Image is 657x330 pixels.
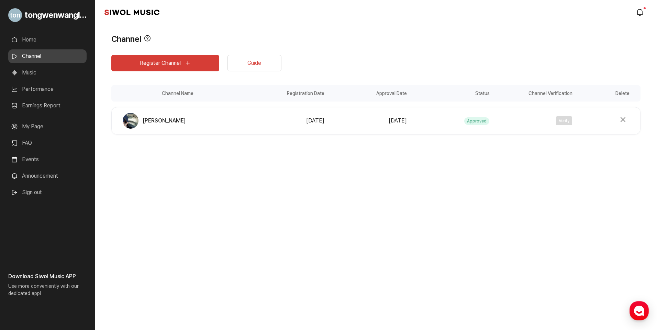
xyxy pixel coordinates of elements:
[246,117,324,125] div: [DATE]
[140,60,181,66] font: Register Channel
[8,120,87,133] a: My Page
[144,33,151,45] button: View Tooltip
[111,33,141,45] h1: Channel
[8,186,45,199] button: Sign out
[227,55,281,71] a: Guide
[328,117,407,125] div: [DATE]
[8,5,87,25] a: Go to My Profile
[492,85,575,102] div: Channel Verification
[143,117,186,125] span: [PERSON_NAME]
[244,85,326,102] div: Registration Date
[634,5,647,19] a: modal.notifications
[617,114,629,126] button: Delete Channel
[8,66,87,80] a: Music
[326,85,409,102] div: Approval Date
[464,117,489,125] span: Approved
[111,85,244,102] div: Channel Name
[409,85,492,102] div: Status
[111,55,219,71] button: Register Channel
[8,272,87,281] h3: Download Siwol Music APP
[8,281,87,303] p: Use more conveniently with our dedicated app!
[8,82,87,96] a: Performance
[8,33,87,47] a: Home
[8,136,87,150] a: FAQ
[8,169,87,183] a: Announcement
[8,99,87,113] a: Earnings Report
[111,85,641,134] div: channel
[575,85,641,102] div: Delete
[8,49,87,63] a: Channel
[25,9,87,21] span: tongwenwangluo01
[123,113,138,129] img: Channel Profile Image
[8,153,87,166] a: Events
